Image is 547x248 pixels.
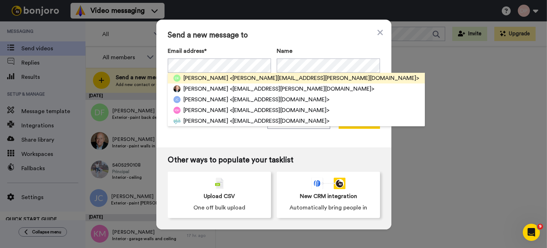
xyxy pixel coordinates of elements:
[537,224,543,229] span: 9
[183,117,228,125] span: [PERSON_NAME]
[300,192,357,201] span: New CRM integration
[215,178,224,189] img: csv-grey.png
[168,156,380,165] span: Other ways to populate your tasklist
[173,85,181,92] img: 833e71ee-4ce6-4d76-a3ff-aff2a2f4b7e9.jpg
[230,117,329,125] span: <[EMAIL_ADDRESS][DOMAIN_NAME]>
[183,106,228,115] span: [PERSON_NAME]
[523,224,540,241] iframe: Intercom live chat
[230,95,329,104] span: <[EMAIL_ADDRESS][DOMAIN_NAME]>
[204,192,235,201] span: Upload CSV
[173,96,181,103] img: jc.png
[193,203,245,212] span: One off bulk upload
[183,85,228,93] span: [PERSON_NAME]
[168,47,271,55] label: Email address*
[183,74,228,82] span: [PERSON_NAME]
[173,117,181,125] img: c898e331-b134-4a16-b1d2-355b0c05cbbd.jpg
[173,75,181,82] img: df.png
[230,85,374,93] span: <[EMAIL_ADDRESS][PERSON_NAME][DOMAIN_NAME]>
[230,106,329,115] span: <[EMAIL_ADDRESS][DOMAIN_NAME]>
[183,95,228,104] span: [PERSON_NAME]
[277,47,292,55] span: Name
[311,178,345,189] div: animation
[290,203,367,212] span: Automatically bring people in
[168,31,380,40] span: Send a new message to
[230,74,419,82] span: <[PERSON_NAME][EMAIL_ADDRESS][PERSON_NAME][DOMAIN_NAME]>
[173,107,181,114] img: km.png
